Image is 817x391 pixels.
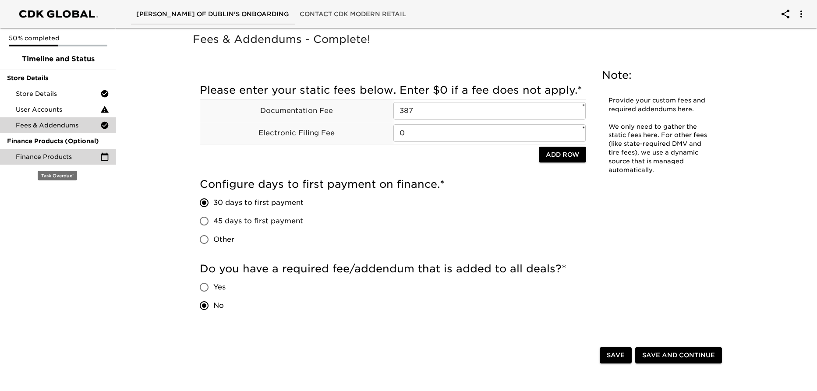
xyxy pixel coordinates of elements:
[7,74,109,82] span: Store Details
[200,262,586,276] h5: Do you have a required fee/addendum that is added to all deals?
[16,152,100,161] span: Finance Products
[602,68,720,82] h5: Note:
[775,4,796,25] button: account of current user
[200,83,586,97] h5: Please enter your static fees below. Enter $0 if a fee does not apply.
[16,105,100,114] span: User Accounts
[300,9,406,20] span: Contact CDK Modern Retail
[635,347,722,363] button: Save and Continue
[16,89,100,98] span: Store Details
[642,350,715,361] span: Save and Continue
[791,4,812,25] button: account of current user
[136,9,289,20] span: [PERSON_NAME] of Dublin's Onboarding
[9,34,107,42] p: 50% completed
[213,216,303,226] span: 45 days to first payment
[213,197,304,208] span: 30 days to first payment
[608,96,714,114] p: Provide your custom fees and required addendums here.
[539,147,586,163] button: Add Row
[213,282,226,292] span: Yes
[200,106,393,116] p: Documentation Fee
[16,121,100,130] span: Fees & Addendums
[600,347,632,363] button: Save
[608,123,714,175] p: We only need to gather the static fees here. For other fees (like state-required DMV and tire fee...
[200,128,393,138] p: Electronic Filing Fee
[7,137,109,145] span: Finance Products (Optional)
[193,32,732,46] h5: Fees & Addendums - Complete!
[607,350,625,361] span: Save
[200,177,586,191] h5: Configure days to first payment on finance.
[546,149,579,160] span: Add Row
[7,54,109,64] span: Timeline and Status
[213,300,224,311] span: No
[213,234,234,245] span: Other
